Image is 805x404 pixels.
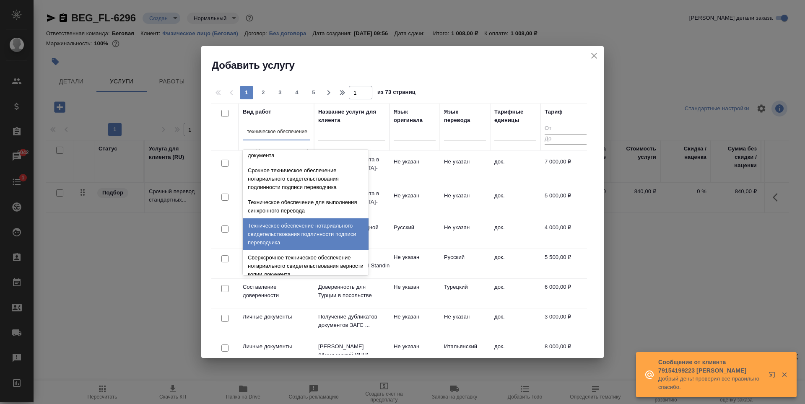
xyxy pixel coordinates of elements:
td: Не указан [390,187,440,217]
div: Сверхсрочное техническое обеспечение нотариального свидетельствования верности копии документа [243,250,369,282]
td: 4 000,00 ₽ [540,219,591,249]
div: Язык оригинала [394,108,436,124]
input: От [545,124,587,134]
input: До [545,134,587,145]
td: 5 500,00 ₽ [540,249,591,278]
div: Тарифные единицы [494,108,536,124]
p: Личные документы [243,313,310,321]
p: Сертификат Гуд Стендинг (Good Standin... [318,253,385,270]
span: 5 [307,88,320,97]
td: док. [490,187,540,217]
td: Не указан [440,219,490,249]
div: Тариф [545,108,563,116]
button: 2 [257,86,270,99]
p: [PERSON_NAME] (Итальянский ИНН) [318,342,385,359]
td: 7 000,00 ₽ [540,153,591,183]
p: Составление доверенности [243,283,310,300]
td: Турецкий [440,279,490,308]
td: Не указан [440,187,490,217]
div: Техническое обеспечение для выполнения синхронного перевода [243,195,369,218]
td: док. [490,308,540,338]
td: док. [490,249,540,278]
p: Сообщение от клиента 79154199223 [PERSON_NAME] [658,358,763,375]
div: Вид работ [243,108,271,116]
span: из 73 страниц [377,87,415,99]
div: Язык перевода [444,108,486,124]
td: Не указан [390,153,440,183]
td: Не указан [390,338,440,368]
td: Не указан [440,308,490,338]
span: 3 [273,88,287,97]
td: 8 000,00 ₽ [540,338,591,368]
td: док. [490,338,540,368]
td: Русский [440,249,490,278]
td: док. [490,219,540,249]
td: Не указан [390,249,440,278]
td: Итальянский [440,338,490,368]
button: Закрыть [776,371,793,378]
h2: Добавить услугу [212,59,604,72]
button: close [588,49,600,62]
button: 4 [290,86,304,99]
p: Доверенность для Турции в посольстве [318,283,385,300]
button: 5 [307,86,320,99]
td: 6 000,00 ₽ [540,279,591,308]
td: док. [490,153,540,183]
p: Получение дубликатов документов ЗАГС ... [318,313,385,329]
p: Личные документы [243,342,310,351]
p: Добрый день! проверил все правильно спасибо. [658,375,763,391]
button: Открыть в новой вкладке [763,366,784,386]
div: Техническое обеспечение нотариального свидетельствования подлинности подписи переводчика [243,218,369,250]
td: 3 000,00 ₽ [540,308,591,338]
span: 4 [290,88,304,97]
td: Не указан [390,308,440,338]
div: Название услуги для клиента [318,108,385,124]
td: 5 000,00 ₽ [540,187,591,217]
td: Русский [390,219,440,249]
td: док. [490,279,540,308]
td: Не указан [440,153,490,183]
span: 2 [257,88,270,97]
td: Не указан [390,279,440,308]
button: 3 [273,86,287,99]
div: Срочное техническое обеспечение нотариального свидетельствования подлинности подписи переводчика [243,163,369,195]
